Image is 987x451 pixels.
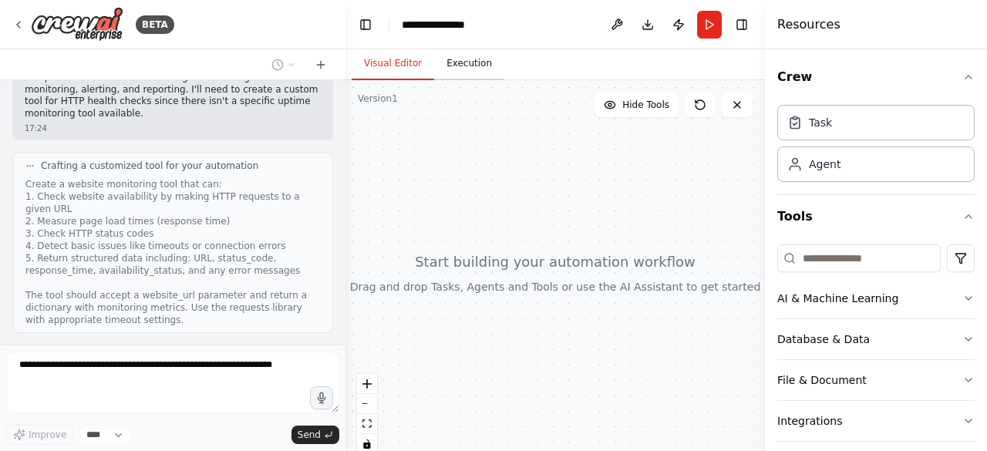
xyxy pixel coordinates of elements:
button: AI & Machine Learning [777,278,975,318]
button: Start a new chat [308,56,333,74]
div: Task [809,115,832,130]
span: Crafting a customized tool for your automation [41,160,258,172]
button: zoom in [357,374,377,394]
nav: breadcrumb [402,17,479,32]
div: Crew [777,99,975,194]
div: 17:24 [25,123,321,134]
button: Hide left sidebar [355,14,376,35]
span: Send [298,429,321,441]
h4: Resources [777,15,840,34]
button: Send [291,426,339,444]
button: Tools [777,195,975,238]
button: Crew [777,56,975,99]
button: fit view [357,414,377,434]
button: Hide Tools [595,93,679,117]
span: Improve [29,429,66,441]
span: Hide Tools [622,99,669,111]
button: Integrations [777,401,975,441]
button: Click to speak your automation idea [310,386,333,409]
button: Execution [434,48,504,80]
button: Switch to previous chat [265,56,302,74]
button: Hide right sidebar [731,14,753,35]
div: Version 1 [358,93,398,105]
div: Agent [809,157,840,172]
div: BETA [136,15,174,34]
button: Database & Data [777,319,975,359]
p: Perfect! I have the tools needed. Now let me create a comprehensive website monitoring crew with ... [25,59,321,119]
button: File & Document [777,360,975,400]
button: zoom out [357,394,377,414]
button: Improve [6,425,73,445]
img: Logo [31,7,123,42]
button: Visual Editor [352,48,434,80]
div: Create a website monitoring tool that can: 1. Check website availability by making HTTP requests ... [25,178,320,326]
